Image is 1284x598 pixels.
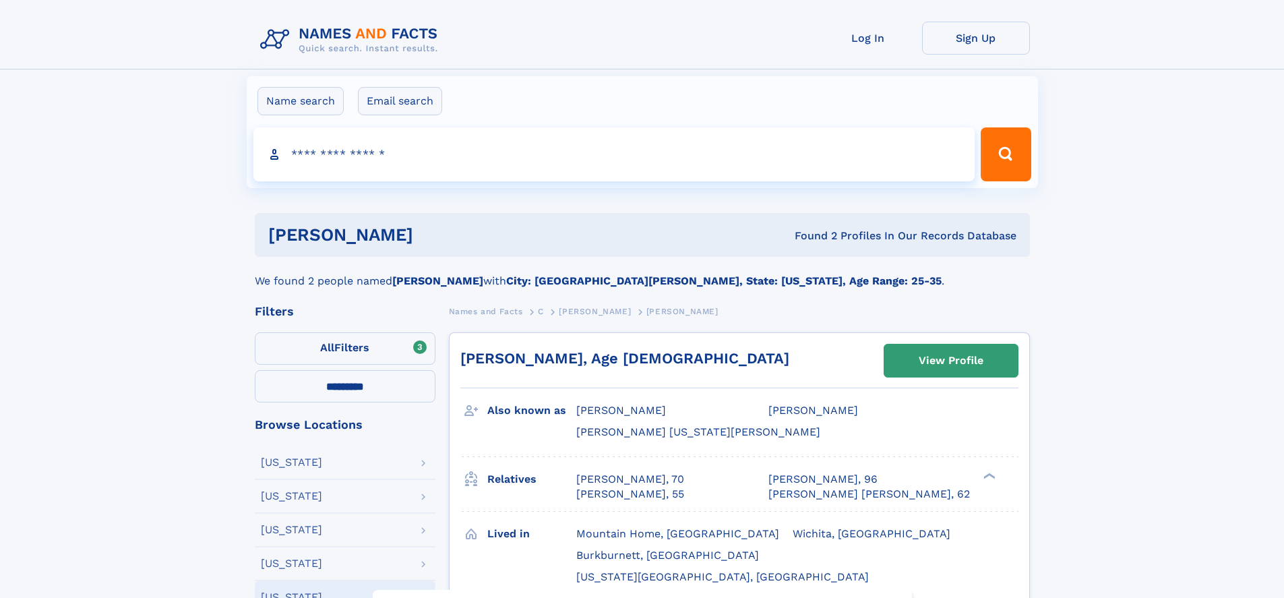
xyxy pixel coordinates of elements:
a: [PERSON_NAME] [559,303,631,320]
span: [PERSON_NAME] [576,404,666,417]
a: C [538,303,544,320]
div: View Profile [919,345,983,376]
a: [PERSON_NAME] [PERSON_NAME], 62 [768,487,970,502]
div: We found 2 people named with . [255,257,1030,289]
div: [US_STATE] [261,558,322,569]
div: [US_STATE] [261,457,322,468]
a: Sign Up [922,22,1030,55]
a: Names and Facts [449,303,523,320]
div: [US_STATE] [261,525,322,535]
span: [PERSON_NAME] [768,404,858,417]
span: [PERSON_NAME] [646,307,719,316]
a: Log In [814,22,922,55]
span: C [538,307,544,316]
span: Mountain Home, [GEOGRAPHIC_DATA] [576,527,779,540]
label: Email search [358,87,442,115]
a: [PERSON_NAME], 70 [576,472,684,487]
a: [PERSON_NAME], 55 [576,487,684,502]
img: Logo Names and Facts [255,22,449,58]
button: Search Button [981,127,1031,181]
h1: [PERSON_NAME] [268,227,604,243]
a: [PERSON_NAME], Age [DEMOGRAPHIC_DATA] [460,350,789,367]
a: View Profile [884,345,1018,377]
h3: Also known as [487,399,576,422]
div: Browse Locations [255,419,435,431]
div: Found 2 Profiles In Our Records Database [604,229,1016,243]
b: [PERSON_NAME] [392,274,483,287]
span: All [320,341,334,354]
span: Wichita, [GEOGRAPHIC_DATA] [793,527,950,540]
label: Name search [257,87,344,115]
h3: Lived in [487,522,576,545]
input: search input [253,127,975,181]
div: [US_STATE] [261,491,322,502]
div: Filters [255,305,435,318]
a: [PERSON_NAME], 96 [768,472,878,487]
span: [PERSON_NAME] [US_STATE][PERSON_NAME] [576,425,820,438]
span: [US_STATE][GEOGRAPHIC_DATA], [GEOGRAPHIC_DATA] [576,570,869,583]
span: Burkburnett, [GEOGRAPHIC_DATA] [576,549,759,562]
b: City: [GEOGRAPHIC_DATA][PERSON_NAME], State: [US_STATE], Age Range: 25-35 [506,274,942,287]
span: [PERSON_NAME] [559,307,631,316]
h3: Relatives [487,468,576,491]
label: Filters [255,332,435,365]
div: ❯ [980,471,996,480]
